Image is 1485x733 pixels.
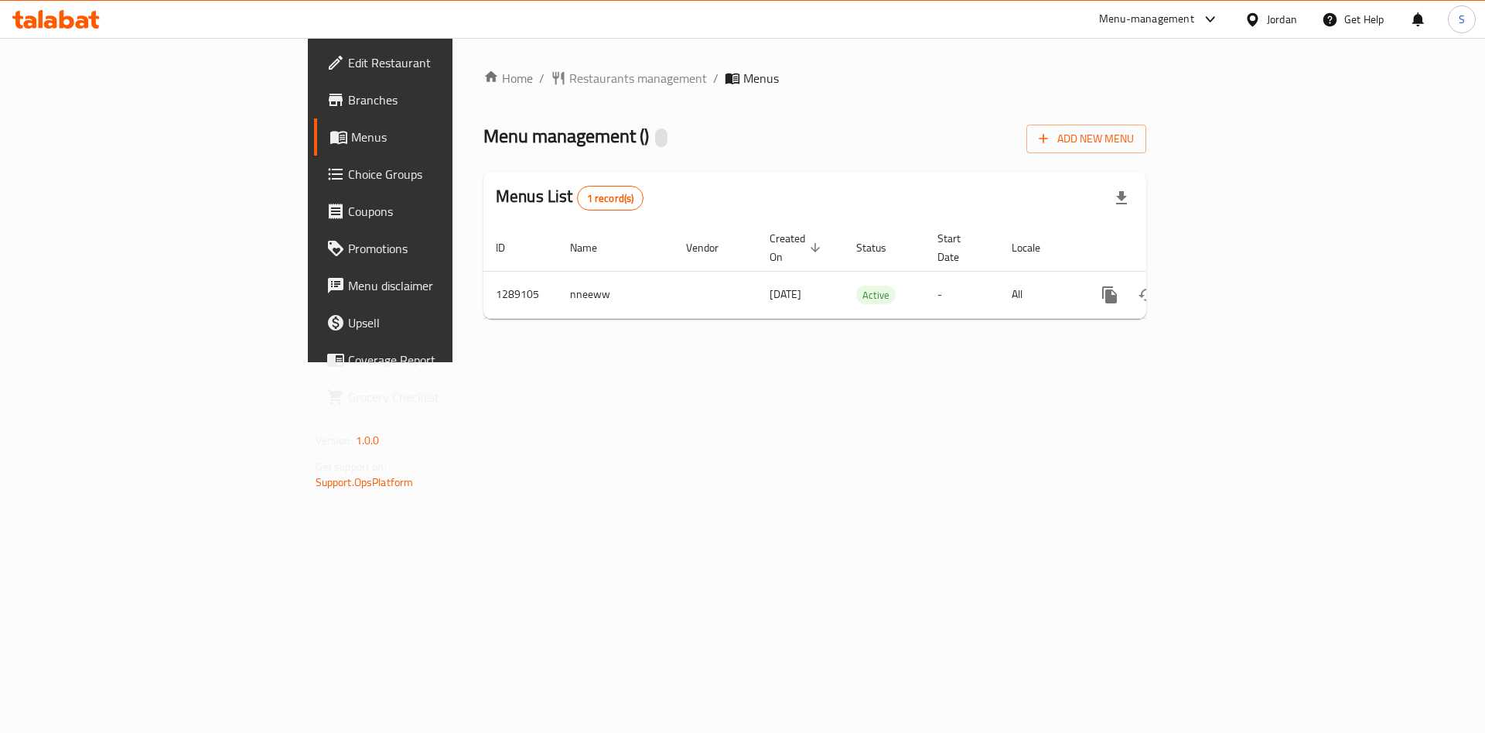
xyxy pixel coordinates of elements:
[348,351,544,369] span: Coverage Report
[1459,11,1465,28] span: S
[558,271,674,318] td: nneeww
[856,286,896,304] div: Active
[316,430,353,450] span: Version:
[483,224,1252,319] table: enhanced table
[1012,238,1060,257] span: Locale
[348,165,544,183] span: Choice Groups
[770,229,825,266] span: Created On
[937,229,981,266] span: Start Date
[686,238,739,257] span: Vendor
[316,472,414,492] a: Support.OpsPlatform
[314,230,556,267] a: Promotions
[743,69,779,87] span: Menus
[314,81,556,118] a: Branches
[999,271,1079,318] td: All
[314,193,556,230] a: Coupons
[1039,129,1134,149] span: Add New Menu
[925,271,999,318] td: -
[351,128,544,146] span: Menus
[314,156,556,193] a: Choice Groups
[316,457,387,477] span: Get support on:
[551,69,707,87] a: Restaurants management
[348,388,544,406] span: Grocery Checklist
[348,91,544,109] span: Branches
[483,69,1146,87] nav: breadcrumb
[577,186,644,211] div: Total records count
[356,430,380,450] span: 1.0.0
[483,118,649,153] span: Menu management ( )
[496,185,643,211] h2: Menus List
[314,378,556,416] a: Grocery Checklist
[1128,276,1166,313] button: Change Status
[348,53,544,72] span: Edit Restaurant
[578,191,643,206] span: 1 record(s)
[314,267,556,304] a: Menu disclaimer
[1079,224,1252,272] th: Actions
[1026,125,1146,153] button: Add New Menu
[770,284,801,304] span: [DATE]
[348,239,544,258] span: Promotions
[496,238,525,257] span: ID
[1091,276,1128,313] button: more
[569,69,707,87] span: Restaurants management
[314,341,556,378] a: Coverage Report
[348,313,544,332] span: Upsell
[713,69,719,87] li: /
[314,44,556,81] a: Edit Restaurant
[856,286,896,304] span: Active
[1099,10,1194,29] div: Menu-management
[856,238,906,257] span: Status
[1267,11,1297,28] div: Jordan
[1103,180,1140,217] div: Export file
[314,304,556,341] a: Upsell
[570,238,617,257] span: Name
[348,202,544,221] span: Coupons
[348,276,544,295] span: Menu disclaimer
[314,118,556,156] a: Menus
